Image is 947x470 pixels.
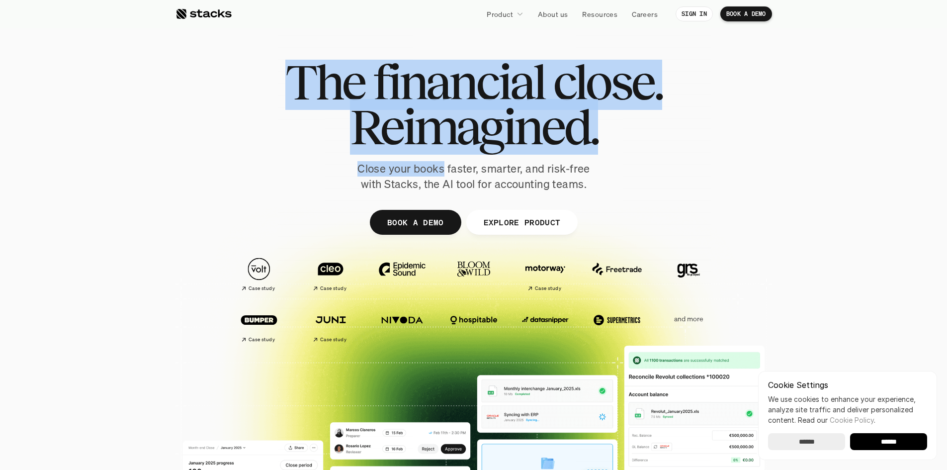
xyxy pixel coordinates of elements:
[249,337,275,343] h2: Case study
[320,285,346,291] h2: Case study
[515,253,576,296] a: Case study
[117,230,161,237] a: Privacy Policy
[532,5,574,23] a: About us
[466,210,578,235] a: EXPLORE PRODUCT
[300,253,361,296] a: Case study
[626,5,664,23] a: Careers
[830,416,874,424] a: Cookie Policy
[349,104,598,149] span: Reimagined.
[720,6,772,21] a: BOOK A DEMO
[369,210,461,235] a: BOOK A DEMO
[632,9,658,19] p: Careers
[285,60,364,104] span: The
[658,315,719,323] p: and more
[373,60,544,104] span: financial
[320,337,346,343] h2: Case study
[535,285,561,291] h2: Case study
[300,303,361,347] a: Case study
[228,303,290,347] a: Case study
[553,60,662,104] span: close.
[798,416,875,424] span: Read our .
[487,9,513,19] p: Product
[582,9,617,19] p: Resources
[682,10,707,17] p: SIGN IN
[249,285,275,291] h2: Case study
[726,10,766,17] p: BOOK A DEMO
[768,381,927,389] p: Cookie Settings
[387,215,443,229] p: BOOK A DEMO
[768,394,927,425] p: We use cookies to enhance your experience, analyze site traffic and deliver personalized content.
[538,9,568,19] p: About us
[228,253,290,296] a: Case study
[576,5,623,23] a: Resources
[349,161,598,192] p: Close your books faster, smarter, and risk-free with Stacks, the AI tool for accounting teams.
[676,6,713,21] a: SIGN IN
[483,215,560,229] p: EXPLORE PRODUCT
